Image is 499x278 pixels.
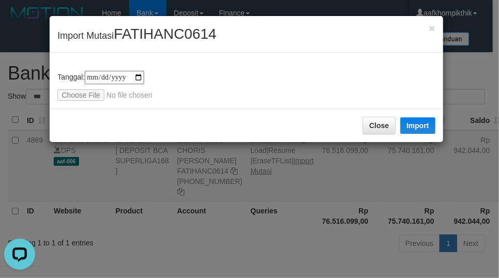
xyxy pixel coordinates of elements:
[429,22,435,34] span: ×
[363,117,396,134] button: Close
[4,4,35,35] button: Open LiveChat chat widget
[429,23,435,34] button: Close
[114,26,216,42] span: FATIHANC0614
[57,71,435,101] div: Tanggal:
[57,30,216,41] span: Import Mutasi
[400,117,435,134] button: Import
